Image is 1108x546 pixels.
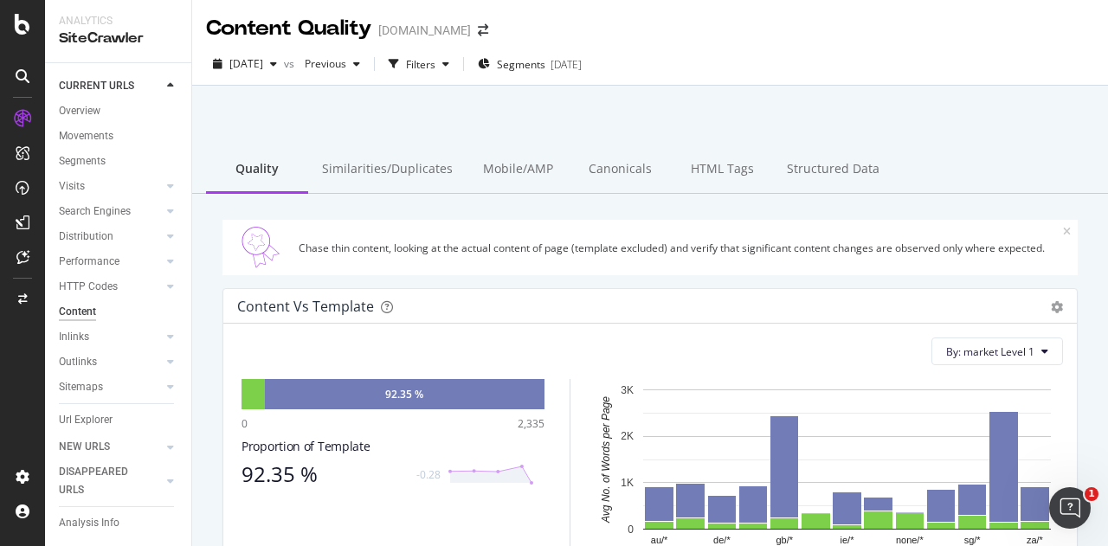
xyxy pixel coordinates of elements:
[59,253,119,271] div: Performance
[59,102,100,120] div: Overview
[59,177,85,196] div: Visits
[59,177,162,196] a: Visits
[385,387,423,401] div: 92.35 %
[382,50,456,78] button: Filters
[298,56,346,71] span: Previous
[59,127,179,145] a: Movements
[1049,487,1091,529] iframe: Intercom live chat
[59,438,110,456] div: NEW URLS
[471,50,589,78] button: Segments[DATE]
[773,146,893,194] div: Structured Data
[671,146,773,194] div: HTML Tags
[1085,487,1098,501] span: 1
[242,462,406,486] div: 92.35 %
[378,22,471,39] div: [DOMAIN_NAME]
[59,378,103,396] div: Sitemaps
[59,152,106,170] div: Segments
[896,536,924,546] text: none/*
[206,146,308,194] div: Quality
[59,14,177,29] div: Analytics
[237,298,374,315] div: Content vs Template
[229,227,292,268] img: Quality
[628,524,634,536] text: 0
[242,416,248,431] div: 0
[59,278,162,296] a: HTTP Codes
[59,228,113,246] div: Distribution
[298,50,367,78] button: Previous
[59,228,162,246] a: Distribution
[242,438,544,455] div: Proportion of Template
[59,438,162,456] a: NEW URLS
[206,14,371,43] div: Content Quality
[284,56,298,71] span: vs
[931,337,1063,365] button: By: market Level 1
[467,146,569,194] div: Mobile/AMP
[59,77,162,95] a: CURRENT URLS
[59,202,131,221] div: Search Engines
[59,328,89,346] div: Inlinks
[206,50,284,78] button: [DATE]
[1051,301,1063,313] div: gear
[59,253,162,271] a: Performance
[59,77,134,95] div: CURRENT URLS
[621,431,634,443] text: 2K
[59,353,97,371] div: Outlinks
[478,24,488,36] div: arrow-right-arrow-left
[59,514,119,532] div: Analysis Info
[600,396,612,524] text: Avg No. of Words per Page
[59,29,177,48] div: SiteCrawler
[229,56,263,71] span: 2025 Sep. 10th
[59,202,162,221] a: Search Engines
[621,477,634,489] text: 1K
[59,303,96,321] div: Content
[59,278,118,296] div: HTTP Codes
[59,152,179,170] a: Segments
[621,384,634,396] text: 3K
[59,127,113,145] div: Movements
[59,102,179,120] a: Overview
[551,57,582,72] div: [DATE]
[308,146,467,194] div: Similarities/Duplicates
[59,514,179,532] a: Analysis Info
[59,353,162,371] a: Outlinks
[518,416,544,431] div: 2,335
[59,328,162,346] a: Inlinks
[299,241,1063,255] div: Chase thin content, looking at the actual content of page (template excluded) and verify that sig...
[59,411,113,429] div: Url Explorer
[59,303,179,321] a: Content
[406,57,435,72] div: Filters
[569,146,671,194] div: Canonicals
[59,463,146,499] div: DISAPPEARED URLS
[497,57,545,72] span: Segments
[59,411,179,429] a: Url Explorer
[946,344,1034,359] span: By: market Level 1
[416,467,441,482] div: -0.28
[59,463,162,499] a: DISAPPEARED URLS
[59,378,162,396] a: Sitemaps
